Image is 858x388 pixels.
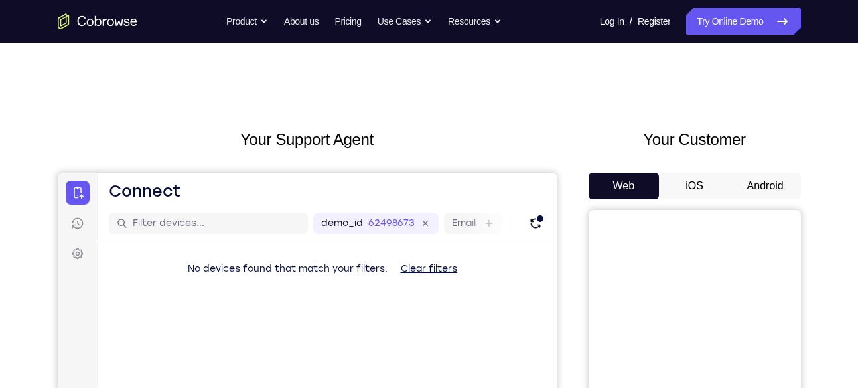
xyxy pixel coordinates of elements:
a: Go to the home page [58,13,137,29]
a: Try Online Demo [686,8,800,35]
a: Register [638,8,670,35]
a: Pricing [334,8,361,35]
button: Clear filters [332,83,410,110]
label: demo_id [263,44,305,57]
button: Resources [448,8,502,35]
span: No devices found that match your filters. [130,90,330,102]
button: Android [730,173,801,199]
a: Sessions [8,39,32,62]
a: Log In [600,8,624,35]
label: Email [394,44,418,57]
button: Refresh [467,40,488,61]
button: Web [589,173,660,199]
a: Connect [8,8,32,32]
h2: Your Customer [589,128,801,151]
a: About us [284,8,319,35]
button: iOS [659,173,730,199]
div: New devices found. [478,41,487,50]
button: Use Cases [378,8,432,35]
h2: Your Support Agent [58,128,557,151]
span: / [630,13,632,29]
h1: Connect [51,8,123,29]
input: Filter devices... [75,44,242,57]
a: Settings [8,69,32,93]
button: Product [226,8,268,35]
